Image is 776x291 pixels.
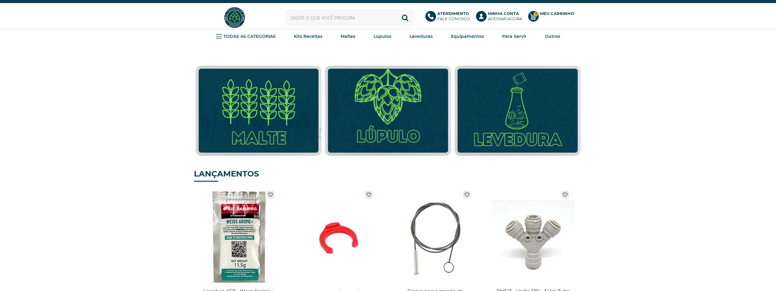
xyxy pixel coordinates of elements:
[437,11,470,21] p: Fale conosco
[341,32,355,41] a: Maltes
[488,11,519,16] b: Minha Conta
[294,34,322,39] strong: Kits Receitas
[374,32,391,41] a: Lúpulos
[454,65,581,157] img: Leveduras
[451,32,484,41] a: Equipamentos
[540,11,574,16] b: Meu Carrinho
[325,65,451,157] img: Lúpulo
[437,11,469,16] b: Atendimento
[294,32,322,41] a: Kits Receitas
[533,12,538,17] strong: 1
[545,34,560,39] strong: Outros
[451,34,484,39] strong: Equipamentos
[195,65,322,157] img: Malte
[194,169,259,179] strong: LANÇAMENTOS
[502,34,527,39] strong: Para Servir
[545,32,560,41] a: Outros
[216,32,276,41] a: TODAS AS CATEGORIAS
[224,34,276,39] strong: TODAS AS CATEGORIAS
[425,11,470,24] a: AtendimentoFale conosco
[341,34,355,39] strong: Maltes
[476,11,522,24] a: Minha ContaAcessar agora
[285,9,413,26] input: Digite o que você procura
[374,34,391,39] strong: Lúpulos
[223,6,246,29] img: Hopfen Haus BrewShop
[409,32,433,41] a: Leveduras
[409,34,433,39] strong: Leveduras
[502,32,527,41] a: Para Servir
[488,11,522,21] p: Acessar agora
[397,9,413,26] button: Buscar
